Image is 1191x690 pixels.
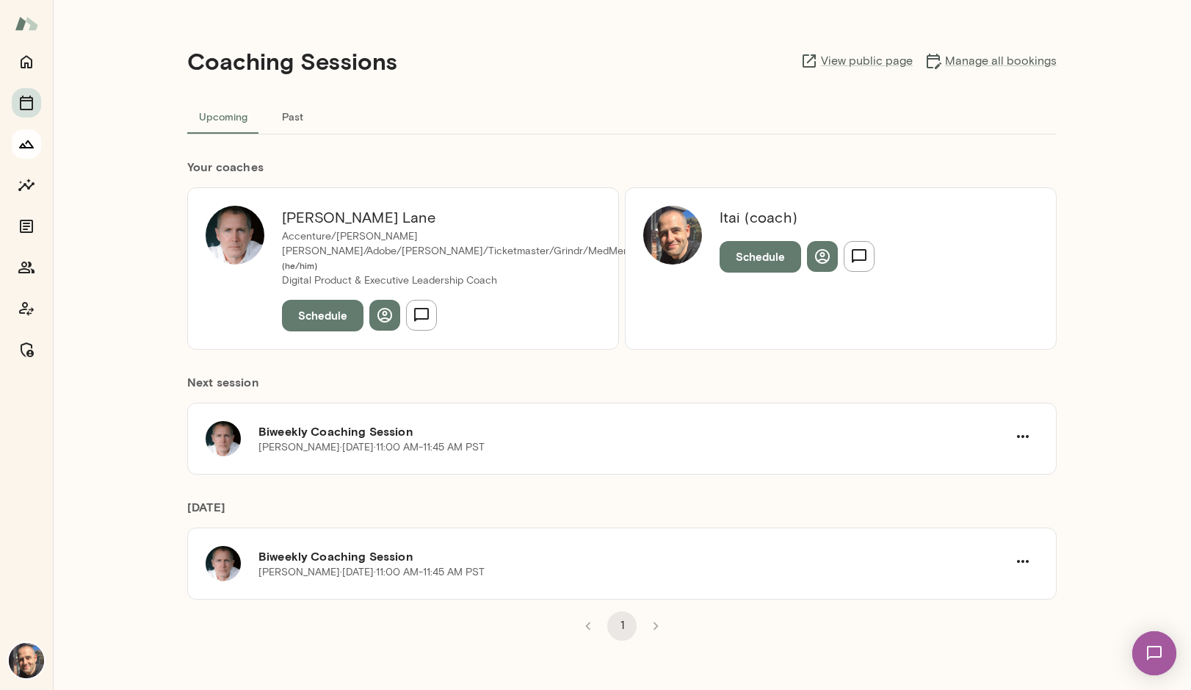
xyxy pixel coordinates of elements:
img: Itai (coach) [643,206,702,265]
button: Growth Plan [12,129,41,159]
button: View profile [807,241,838,272]
p: Accenture/[PERSON_NAME] [PERSON_NAME]/Adobe/[PERSON_NAME]/Ticketmaster/Grindr/MedMen [282,229,629,273]
p: [PERSON_NAME] · [DATE] · 11:00 AM-11:45 AM PST [258,440,485,455]
h6: Your coach es [187,158,1057,176]
a: View public page [800,52,913,70]
img: Itai Rabinowitz [9,643,44,678]
div: pagination [187,600,1057,641]
h6: Biweekly Coaching Session [258,423,1007,440]
button: Sessions [12,88,41,118]
img: Mento [15,10,38,37]
h6: [PERSON_NAME] Lane [282,206,629,229]
button: Upcoming [187,98,259,134]
p: [PERSON_NAME] · [DATE] · 11:00 AM-11:45 AM PST [258,565,485,580]
button: page 1 [607,611,637,641]
button: Manage [12,335,41,364]
h6: Next session [187,373,1057,403]
div: basic tabs example [187,98,1057,134]
a: Manage all bookings [924,52,1057,70]
button: Insights [12,170,41,200]
img: Mike Lane [206,206,264,265]
button: Coach app [12,294,41,323]
button: Past [259,98,325,134]
h6: [DATE] [187,498,1057,528]
h6: Biweekly Coaching Session [258,547,1007,565]
nav: pagination navigation [571,611,673,641]
span: ( he/him ) [282,260,317,270]
p: Digital Product & Executive Leadership Coach [282,273,629,288]
button: Schedule [282,300,363,331]
h6: Itai (coach) [720,206,875,229]
h4: Coaching Sessions [187,47,397,75]
button: Schedule [720,241,801,272]
button: Send message [406,300,437,331]
button: View profile [369,300,400,331]
button: Members [12,253,41,282]
button: Home [12,47,41,76]
button: Send message [844,241,875,272]
button: Documents [12,212,41,241]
